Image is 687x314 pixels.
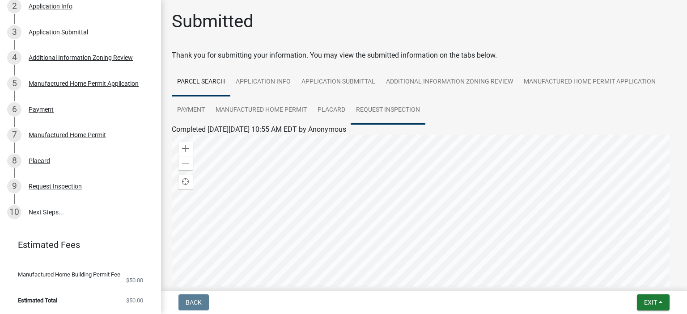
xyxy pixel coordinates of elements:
[172,11,254,32] h1: Submitted
[29,183,82,189] div: Request Inspection
[178,142,193,156] div: Zoom in
[296,68,381,96] a: Application Submittal
[7,179,21,193] div: 9
[126,277,143,283] span: $50.00
[29,106,54,113] div: Payment
[351,96,425,125] a: Request Inspection
[178,175,193,189] div: Find my location
[29,3,72,9] div: Application Info
[518,68,661,96] a: Manufactured Home Permit Application
[7,25,21,39] div: 3
[178,294,209,310] button: Back
[29,54,133,61] div: Additional Information Zoning Review
[7,236,147,254] a: Estimated Fees
[29,158,50,164] div: Placard
[7,76,21,91] div: 5
[7,102,21,117] div: 6
[637,294,670,310] button: Exit
[381,68,518,96] a: Additional Information Zoning Review
[172,96,210,125] a: Payment
[230,68,296,96] a: Application Info
[18,297,57,303] span: Estimated Total
[172,50,676,61] div: Thank you for submitting your information. You may view the submitted information on the tabs below.
[178,156,193,170] div: Zoom out
[29,80,139,87] div: Manufactured Home Permit Application
[7,50,21,65] div: 4
[210,96,312,125] a: Manufactured Home Permit
[7,128,21,142] div: 7
[172,68,230,96] a: Parcel search
[18,272,120,277] span: Manufactured Home Building Permit Fee
[312,96,351,125] a: Placard
[7,205,21,219] div: 10
[186,299,202,306] span: Back
[29,29,88,35] div: Application Submittal
[29,132,106,138] div: Manufactured Home Permit
[126,297,143,303] span: $50.00
[7,154,21,168] div: 8
[644,299,657,306] span: Exit
[172,125,346,134] span: Completed [DATE][DATE] 10:55 AM EDT by Anonymous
